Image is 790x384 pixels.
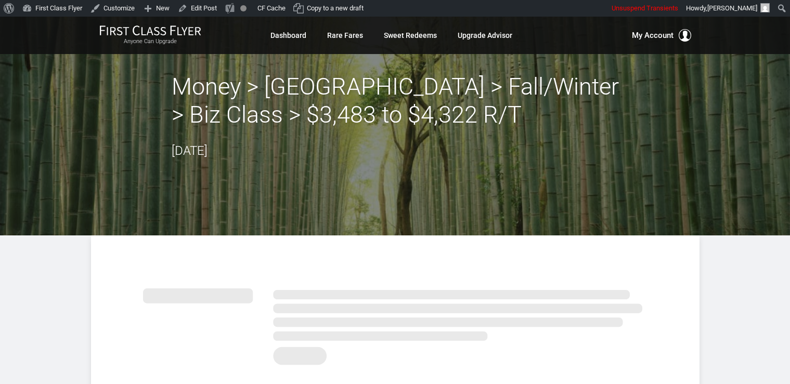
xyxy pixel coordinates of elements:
[99,25,201,46] a: First Class FlyerAnyone Can Upgrade
[270,26,306,45] a: Dashboard
[172,143,208,158] time: [DATE]
[632,29,674,42] span: My Account
[327,26,363,45] a: Rare Fares
[99,38,201,45] small: Anyone Can Upgrade
[612,4,678,12] span: Unsuspend Transients
[384,26,437,45] a: Sweet Redeems
[707,4,757,12] span: [PERSON_NAME]
[143,277,647,371] img: summary.svg
[99,25,201,36] img: First Class Flyer
[172,73,619,129] h2: Money > [GEOGRAPHIC_DATA] > Fall/Winter > Biz Class > $3,483 to $4,322 R/T
[632,29,691,42] button: My Account
[458,26,512,45] a: Upgrade Advisor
